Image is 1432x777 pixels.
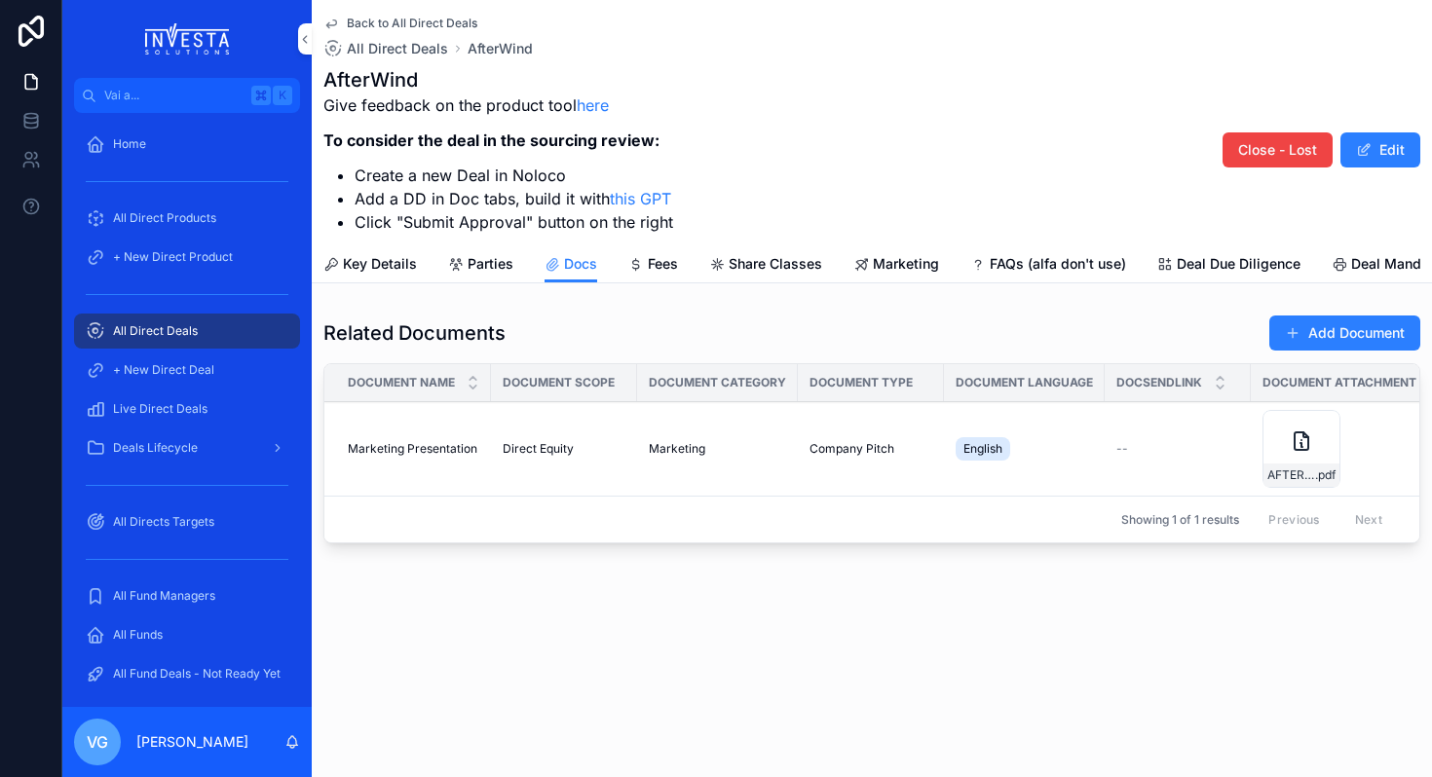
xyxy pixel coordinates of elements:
a: Docs [545,246,597,283]
a: Parties [448,246,513,285]
a: Deals Lifecycle [74,430,300,465]
a: All Direct Products [74,201,300,236]
a: Key Details [323,246,417,285]
span: All Direct Products [113,210,216,226]
a: All Funds [74,617,300,652]
span: Back to All Direct Deals [347,16,477,31]
a: + New Direct Product [74,240,300,275]
a: FAQs (alfa don't use) [970,246,1126,285]
span: Key Details [343,254,417,274]
span: Parties [468,254,513,274]
li: Add a DD in Doc tabs, build it with [355,187,673,210]
span: FAQs (alfa don't use) [990,254,1126,274]
span: Company Pitch [810,441,894,457]
span: DocSendLink [1116,375,1202,390]
span: All Direct Deals [347,39,448,58]
span: Live Direct Deals [113,401,207,417]
span: AFTERWIND-Investor-Presentation-[2025Q3] [1267,467,1315,483]
span: Deals Lifecycle [113,440,198,456]
button: Add Document [1269,315,1420,351]
a: AFTERWIND-Investor-Presentation-[2025Q3].pdf [1262,410,1416,488]
li: Create a new Deal in Noloco [355,164,673,187]
a: All Direct Deals [74,314,300,349]
a: All Directs Targets [74,504,300,539]
span: All Direct Deals [113,323,198,339]
a: Marketing [649,441,786,457]
a: Live Direct Deals [74,391,300,426]
h1: Related Documents [323,319,506,347]
p: Give feedback on the product tool [323,93,673,117]
span: Document Name [348,375,455,390]
span: Document Category [649,375,786,390]
span: + New Direct Deal [113,362,214,378]
span: Document Type [810,375,913,390]
span: Document Scope [503,375,615,390]
a: here [577,95,609,115]
a: All Direct Deals [323,39,448,58]
a: Direct Equity [503,441,625,457]
span: Document Attachment [1262,375,1416,390]
p: [PERSON_NAME] [136,732,248,752]
a: + New Direct Deal [74,352,300,388]
a: Share Classes [709,246,822,285]
span: Marketing Presentation [348,441,477,457]
a: AfterWind [468,39,533,58]
span: .pdf [1315,467,1336,483]
span: Share Classes [729,254,822,274]
span: Close - Lost [1238,140,1317,160]
span: -- [1116,441,1128,457]
a: Fees [628,246,678,285]
a: Marketing [853,246,939,285]
a: Home [74,127,300,162]
span: All Funds [113,627,163,643]
span: All Directs Targets [113,514,214,530]
span: Marketing [873,254,939,274]
span: Document Language [956,375,1093,390]
span: Fees [648,254,678,274]
span: Home [113,136,146,152]
a: this GPT [610,189,671,208]
font: K [279,88,286,102]
a: All Fund Managers [74,578,300,613]
span: English [963,441,1002,457]
span: + New Direct Product [113,249,233,265]
li: Click "Submit Approval" button on the right [355,210,673,234]
a: -- [1116,441,1239,457]
a: Deal Due Diligence [1157,246,1300,285]
strong: To consider the deal in the sourcing review: [323,130,659,150]
img: Logo dell'app [145,23,230,55]
span: All Fund Deals - Not Ready Yet [113,666,281,682]
span: VG [87,730,108,754]
span: Marketing [649,441,705,457]
span: Docs [564,254,597,274]
a: Marketing Presentation [348,441,479,457]
a: English [956,433,1093,464]
a: All Fund Deals - Not Ready Yet [74,656,300,691]
span: Direct Equity [503,441,574,457]
span: All Fund Managers [113,588,215,604]
button: Close - Lost [1223,132,1333,167]
font: Vai a... [104,88,139,102]
a: Company Pitch [810,441,932,457]
span: Deal Due Diligence [1177,254,1300,274]
span: Showing 1 of 1 results [1121,512,1239,528]
button: Edit [1340,132,1420,167]
button: Vai a...K [74,78,300,113]
h1: AfterWind [323,66,673,93]
a: Back to All Direct Deals [323,16,477,31]
div: contenuto scorrevole [62,113,312,707]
